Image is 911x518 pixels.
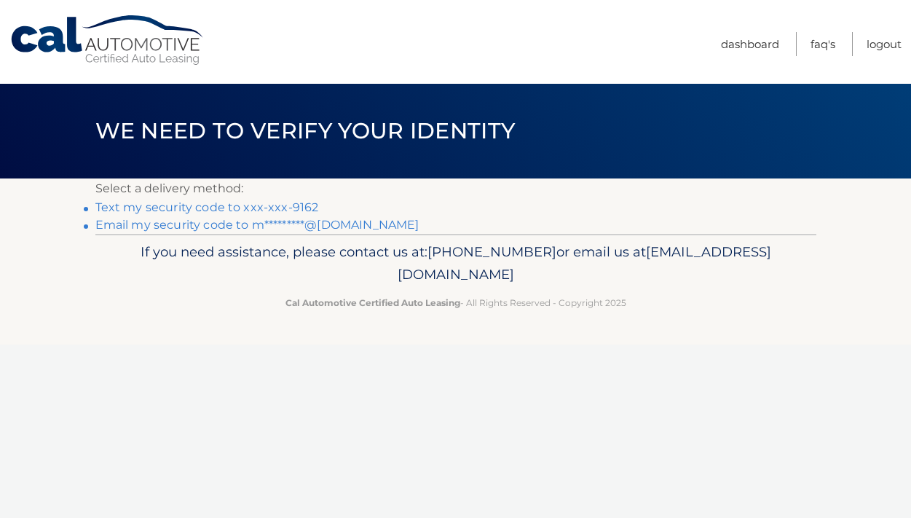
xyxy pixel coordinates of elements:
a: FAQ's [811,32,835,56]
a: Text my security code to xxx-xxx-9162 [95,200,319,214]
a: Dashboard [721,32,779,56]
p: Select a delivery method: [95,178,816,199]
p: - All Rights Reserved - Copyright 2025 [105,295,807,310]
a: Email my security code to m*********@[DOMAIN_NAME] [95,218,419,232]
p: If you need assistance, please contact us at: or email us at [105,240,807,287]
strong: Cal Automotive Certified Auto Leasing [285,297,460,308]
a: Logout [867,32,902,56]
span: We need to verify your identity [95,117,516,144]
span: [PHONE_NUMBER] [427,243,556,260]
a: Cal Automotive [9,15,206,66]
